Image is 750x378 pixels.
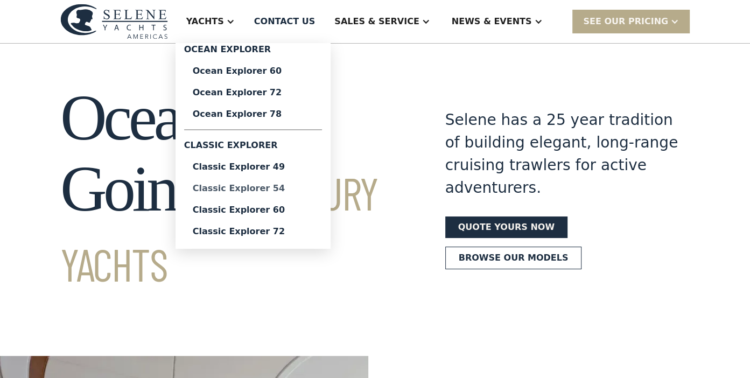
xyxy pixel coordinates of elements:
[184,221,322,242] a: Classic Explorer 72
[60,4,168,39] img: logo
[184,135,322,156] div: Classic Explorer
[184,43,322,60] div: Ocean Explorer
[583,15,668,28] div: SEE Our Pricing
[334,15,419,28] div: Sales & Service
[184,178,322,199] a: Classic Explorer 54
[184,156,322,178] a: Classic Explorer 49
[254,15,316,28] div: Contact US
[452,15,532,28] div: News & EVENTS
[445,216,567,238] a: Quote yours now
[60,82,406,296] h1: Ocean-Going
[193,88,313,97] div: Ocean Explorer 72
[176,43,331,249] nav: Yachts
[186,15,224,28] div: Yachts
[193,110,313,118] div: Ocean Explorer 78
[193,206,313,214] div: Classic Explorer 60
[445,109,690,199] div: Selene has a 25 year tradition of building elegant, long-range cruising trawlers for active adven...
[184,82,322,103] a: Ocean Explorer 72
[193,227,313,236] div: Classic Explorer 72
[572,10,690,33] div: SEE Our Pricing
[193,184,313,193] div: Classic Explorer 54
[193,67,313,75] div: Ocean Explorer 60
[184,60,322,82] a: Ocean Explorer 60
[445,247,582,269] a: Browse our models
[193,163,313,171] div: Classic Explorer 49
[184,199,322,221] a: Classic Explorer 60
[184,103,322,125] a: Ocean Explorer 78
